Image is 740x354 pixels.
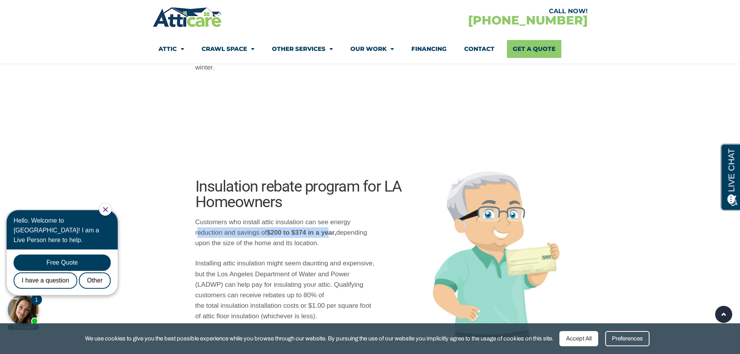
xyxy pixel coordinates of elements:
[411,40,447,58] a: Financing
[464,40,494,58] a: Contact
[202,40,254,58] a: Crawl Space
[272,40,333,58] a: Other Services
[559,331,598,346] div: Accept All
[158,40,582,58] nav: Menu
[4,202,128,331] iframe: Chat Invitation
[370,8,588,14] div: CALL NOW!
[158,40,184,58] a: Attic
[605,331,649,346] div: Preferences
[267,229,336,236] strong: $200 to $374 in a year,
[195,217,378,249] p: Customers who install attic insulation can see energy reduction and savings of depending upon the...
[85,334,554,344] span: We use cookies to give you the best possible experience while you browse through our website. By ...
[195,258,378,321] p: Installing attic insulation might seem daunting and expensive, but the Los Angeles Department of ...
[350,40,394,58] a: Our Work
[195,179,416,210] h3: Insulation rebate program for LA Homeowners
[19,6,63,16] span: Opens a chat window
[507,40,561,58] a: Get A Quote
